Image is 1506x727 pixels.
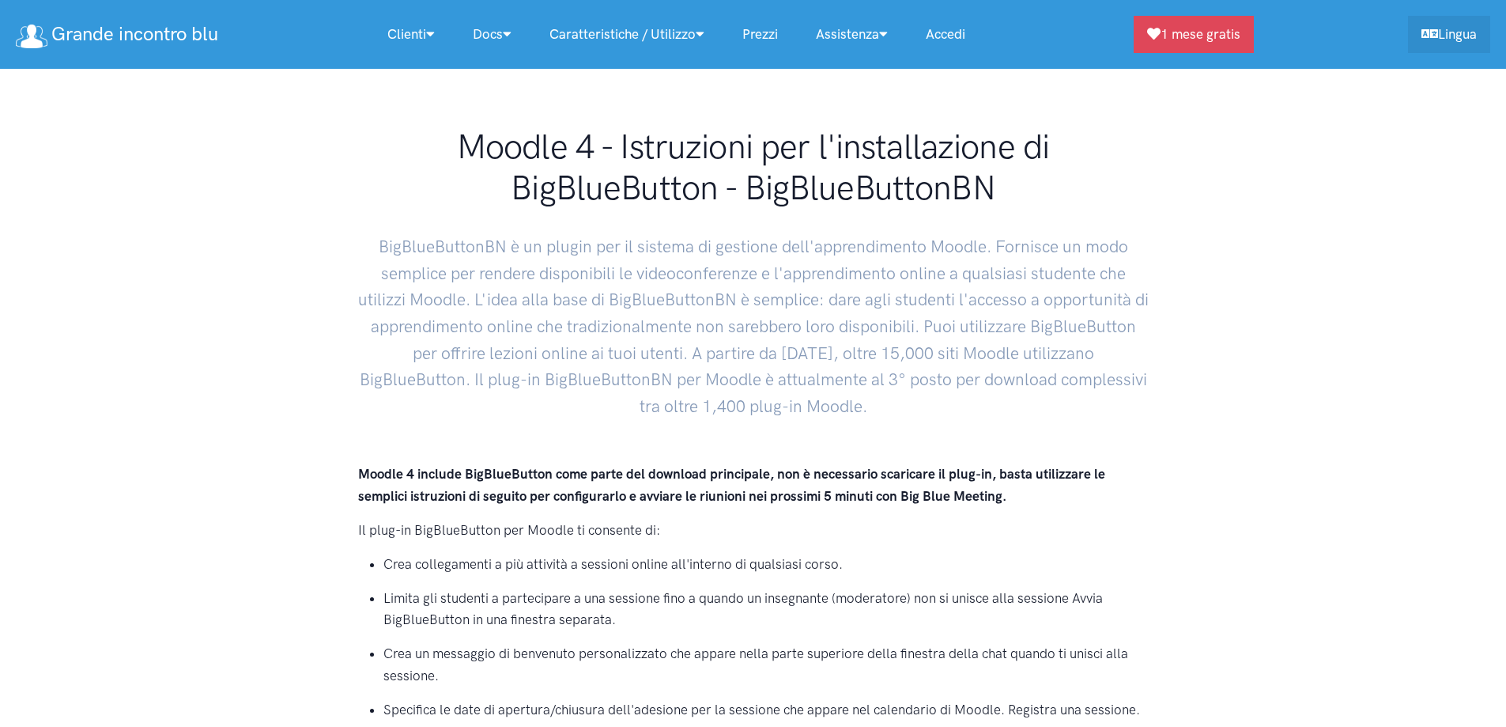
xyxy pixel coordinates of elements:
a: Caratteristiche / Utilizzo [530,17,723,51]
p: Limita gli studenti a partecipare a una sessione fino a quando un insegnante (moderatore) non si ... [383,588,1149,630]
strong: Moodle 4 include BigBlueButton come parte del download principale, non è necessario scaricare il ... [358,466,1105,503]
a: 1 mese gratis [1134,16,1254,53]
a: Accedi [907,17,984,51]
p: Crea collegamenti a più attività a sessioni online all'interno di qualsiasi corso. [383,554,1149,575]
a: Lingua [1408,16,1490,53]
a: Grande incontro blu [16,17,218,51]
a: Clienti [368,17,454,51]
a: Docs [454,17,530,51]
a: Assistenza [797,17,907,51]
p: Il plug-in BigBlueButton per Moodle ti consente di: [358,520,1149,541]
a: Prezzi [723,17,797,51]
p: Specifica le date di apertura/chiusura dell'adesione per la sessione che appare nel calendario di... [383,699,1149,721]
p: BigBlueButtonBN è un plugin per il sistema di gestione dell'apprendimento Moodle. Fornisce un mod... [358,221,1149,419]
h1: Moodle 4 - Istruzioni per l'installazione di BigBlueButton - BigBlueButtonBN [358,127,1149,208]
img: logo [16,25,47,48]
p: Crea un messaggio di benvenuto personalizzato che appare nella parte superiore della finestra del... [383,643,1149,686]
